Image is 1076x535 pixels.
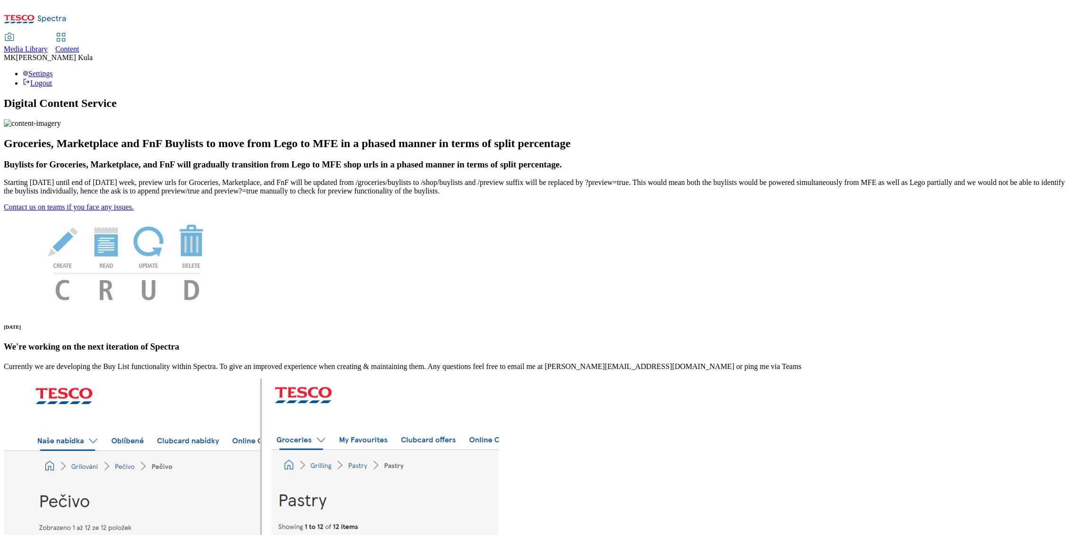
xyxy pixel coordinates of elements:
[23,79,52,87] a: Logout
[4,45,48,53] span: Media Library
[4,159,1072,170] h3: Buylists for Groceries, Marketplace, and FnF will gradually transition from Lego to MFE shop urls...
[55,45,79,53] span: Content
[4,203,134,211] a: Contact us on teams if you face any issues.
[4,34,48,53] a: Media Library
[4,324,1072,330] h6: [DATE]
[4,53,16,61] span: MK
[4,342,1072,352] h3: We're working on the next iteration of Spectra
[4,362,1072,371] p: Currently we are developing the Buy List functionality within Spectra. To give an improved experi...
[4,137,1072,150] h2: Groceries, Marketplace and FnF Buylists to move from Lego to MFE in a phased manner in terms of s...
[4,119,61,128] img: content-imagery
[23,70,53,78] a: Settings
[4,211,250,310] img: News Image
[16,53,93,61] span: [PERSON_NAME] Kula
[55,34,79,53] a: Content
[4,97,1072,110] h1: Digital Content Service
[4,178,1072,195] p: Starting [DATE] until end of [DATE] week, preview urls for Groceries, Marketplace, and FnF will b...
